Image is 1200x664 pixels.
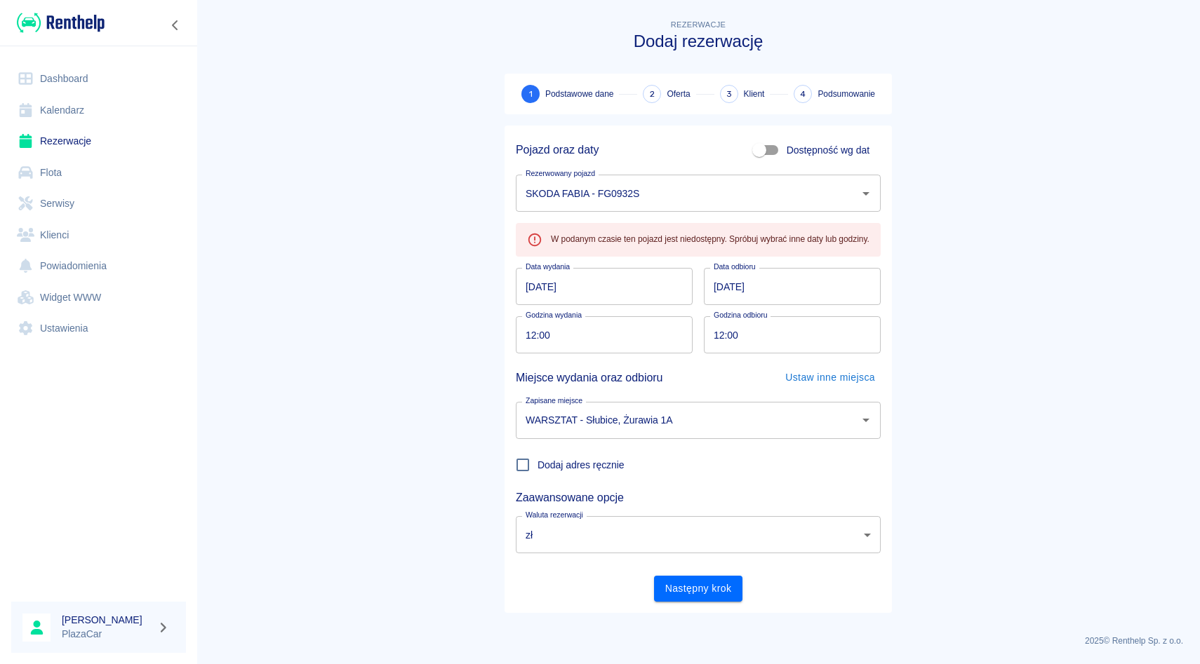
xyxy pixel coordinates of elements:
[787,143,869,158] span: Dostępność wg dat
[11,219,186,251] a: Klienci
[526,168,595,179] label: Rezerwowany pojazd
[11,250,186,282] a: Powiadomienia
[11,282,186,313] a: Widget WWW
[516,268,693,305] input: DD.MM.YYYY
[714,262,756,272] label: Data odbioru
[726,87,732,102] span: 3
[529,87,533,102] span: 1
[818,88,875,100] span: Podsumowanie
[11,157,186,189] a: Flota
[800,87,806,102] span: 4
[780,365,881,391] button: Ustaw inne miejsca
[11,313,186,344] a: Ustawienia
[62,613,152,627] h6: [PERSON_NAME]
[704,316,871,353] input: hh:mm
[165,16,186,34] button: Zwiń nawigację
[516,316,683,353] input: hh:mm
[526,510,583,520] label: Waluta rezerwacji
[704,268,881,305] input: DD.MM.YYYY
[17,11,105,34] img: Renthelp logo
[11,63,186,95] a: Dashboard
[526,310,582,320] label: Godzina wydania
[11,188,186,219] a: Serwisy
[11,11,105,34] a: Renthelp logo
[856,410,876,430] button: Otwórz
[856,184,876,203] button: Otwórz
[11,126,186,157] a: Rezerwacje
[516,365,662,391] h5: Miejsce wydania oraz odbioru
[650,87,655,102] span: 2
[516,516,881,553] div: zł
[654,576,743,602] button: Następny krok
[516,491,881,505] h5: Zaawansowane opcje
[62,627,152,642] p: PlazaCar
[551,227,869,252] div: W podanym czasie ten pojazd jest niedostępny. Spróbuj wybrać inne daty lub godziny.
[714,310,768,320] label: Godzina odbioru
[526,395,582,406] label: Zapisane miejsce
[545,88,613,100] span: Podstawowe dane
[667,88,690,100] span: Oferta
[213,635,1183,647] p: 2025 © Renthelp Sp. z o.o.
[538,458,625,473] span: Dodaj adres ręcznie
[744,88,765,100] span: Klient
[526,262,570,272] label: Data wydania
[11,95,186,126] a: Kalendarz
[516,143,599,157] h5: Pojazd oraz daty
[505,32,892,51] h3: Dodaj rezerwację
[671,20,726,29] span: Rezerwacje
